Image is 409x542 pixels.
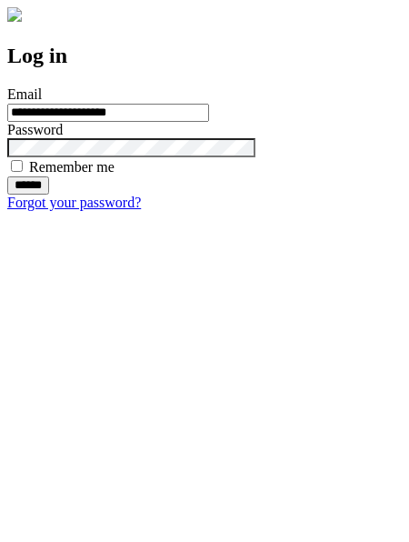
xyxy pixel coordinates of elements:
label: Remember me [29,159,115,175]
label: Password [7,122,63,137]
a: Forgot your password? [7,195,141,210]
label: Email [7,86,42,102]
h2: Log in [7,44,402,68]
img: logo-4e3dc11c47720685a147b03b5a06dd966a58ff35d612b21f08c02c0306f2b779.png [7,7,22,22]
